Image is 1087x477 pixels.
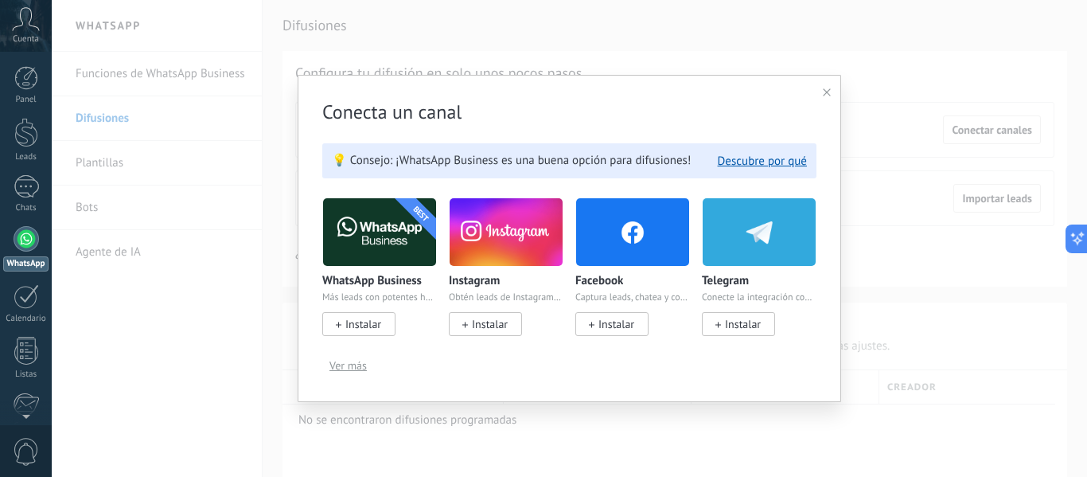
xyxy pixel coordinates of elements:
img: logo_main.png [323,194,436,271]
p: Telegram [702,275,749,288]
div: Calendario [3,314,49,324]
span: Cuenta [13,34,39,45]
p: WhatsApp Business [322,275,422,288]
p: Conecte la integración con su bot corporativo y comunique con sus clientes directamente de [GEOGR... [702,292,816,303]
p: Instagram [449,275,500,288]
p: Captura leads, chatea y conecta con ellos [575,292,690,303]
img: facebook.png [576,194,689,271]
img: instagram.png [450,194,563,271]
button: Ver más [322,354,374,377]
div: Chats [3,203,49,213]
span: Instalar [598,317,634,331]
div: Leads [3,152,49,162]
div: Instagram [449,197,575,354]
span: Instalar [725,317,761,331]
p: Obtén leads de Instagram y mantente conectado sin salir de [GEOGRAPHIC_DATA] [449,292,563,303]
img: telegram.png [703,194,816,271]
button: Descubre por qué [718,154,807,169]
p: Más leads con potentes herramientas de WhatsApp [322,292,437,303]
div: WhatsApp [3,256,49,272]
div: Listas [3,369,49,380]
span: Ver más [329,360,367,371]
div: BEST [373,166,469,262]
div: WhatsApp Business [322,197,449,354]
div: Telegram [702,197,816,354]
span: Instalar [345,317,381,331]
h3: Conecta un canal [322,100,816,124]
span: Instalar [472,317,508,331]
div: Facebook [575,197,702,354]
p: Facebook [575,275,623,288]
div: Panel [3,95,49,105]
span: 💡 Consejo: ¡WhatsApp Business es una buena opción para difusiones! [332,153,691,169]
